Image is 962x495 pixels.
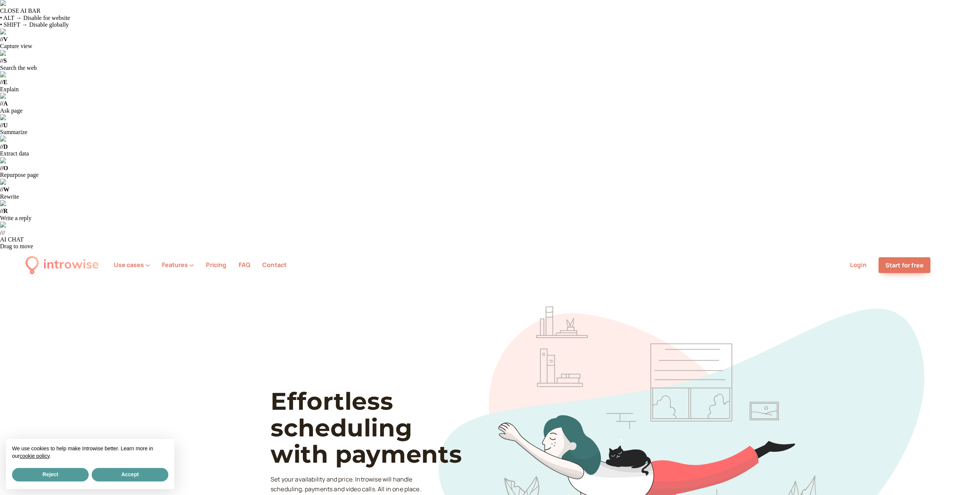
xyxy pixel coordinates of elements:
[879,257,930,273] a: Start for free
[271,475,423,494] p: Set your availability and price. Introwise will handle scheduling, payments and video calls. All ...
[92,468,168,481] button: Accept
[114,261,150,268] button: Use cases
[206,261,226,269] a: Pricing
[20,453,49,459] a: cookie policy
[850,261,867,269] a: Login
[12,468,89,481] button: Reject
[6,439,174,466] div: We use cookies to help make Introwise better. Learn more in our .
[271,388,489,467] h1: Effortless scheduling with payments
[26,255,99,275] a: introwise
[43,255,99,275] div: introwise
[262,261,287,269] a: Contact
[162,261,194,268] button: Features
[924,459,962,495] iframe: Chat Widget
[239,261,250,269] a: FAQ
